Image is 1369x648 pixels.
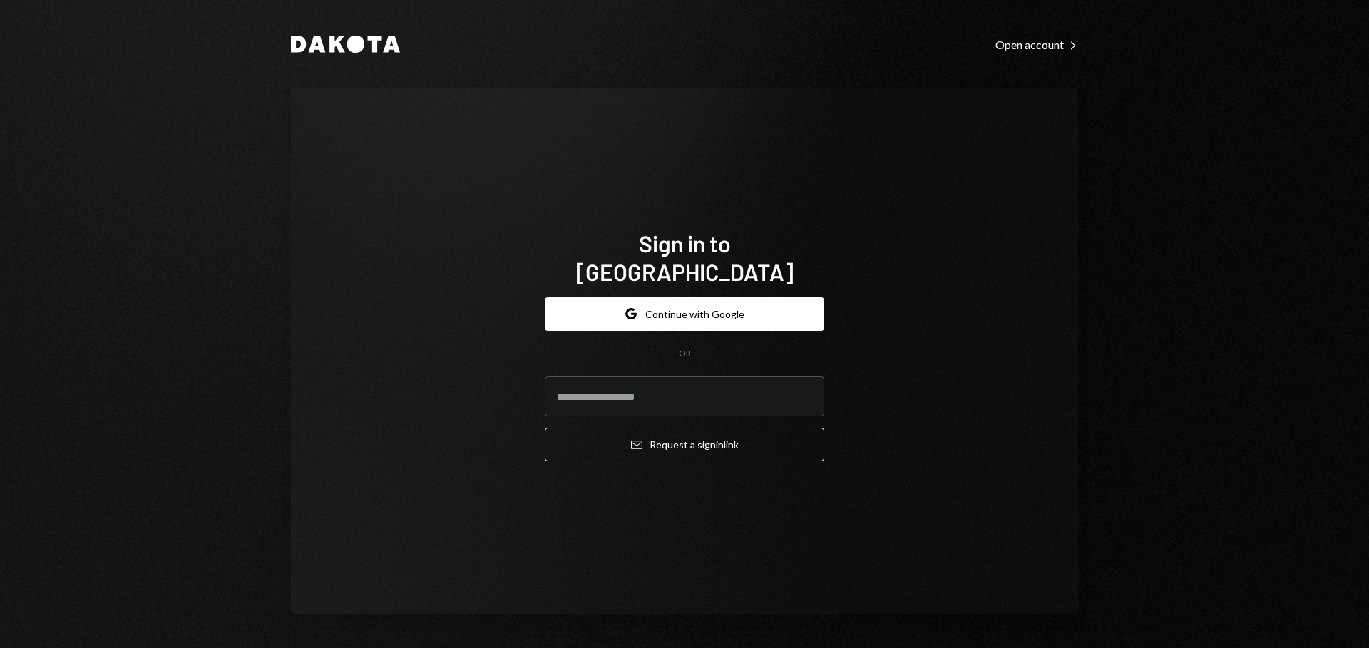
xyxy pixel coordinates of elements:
[545,229,824,286] h1: Sign in to [GEOGRAPHIC_DATA]
[995,38,1078,52] div: Open account
[545,297,824,331] button: Continue with Google
[679,348,691,360] div: OR
[995,36,1078,52] a: Open account
[545,428,824,461] button: Request a signinlink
